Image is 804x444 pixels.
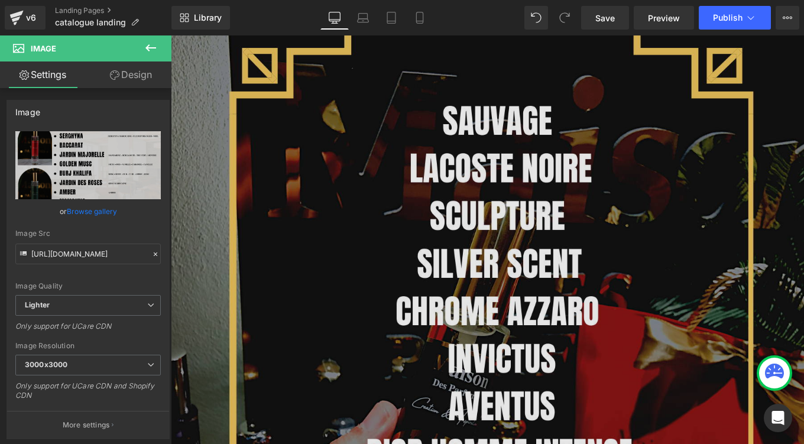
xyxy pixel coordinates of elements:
[648,12,680,24] span: Preview
[349,6,377,30] a: Laptop
[320,6,349,30] a: Desktop
[24,10,38,25] div: v6
[764,404,792,432] div: Open Intercom Messenger
[15,205,161,218] div: or
[31,44,56,53] span: Image
[67,201,117,222] a: Browse gallery
[699,6,771,30] button: Publish
[5,6,46,30] a: v6
[63,420,110,430] p: More settings
[15,322,161,339] div: Only support for UCare CDN
[634,6,694,30] a: Preview
[377,6,406,30] a: Tablet
[15,282,161,290] div: Image Quality
[15,229,161,238] div: Image Src
[7,411,169,439] button: More settings
[524,6,548,30] button: Undo
[713,13,743,22] span: Publish
[171,6,230,30] a: New Library
[25,360,67,369] b: 3000x3000
[776,6,799,30] button: More
[15,342,161,350] div: Image Resolution
[553,6,576,30] button: Redo
[15,101,40,117] div: Image
[15,381,161,408] div: Only support for UCare CDN and Shopify CDN
[55,6,171,15] a: Landing Pages
[595,12,615,24] span: Save
[406,6,434,30] a: Mobile
[15,244,161,264] input: Link
[88,61,174,88] a: Design
[25,300,50,309] b: Lighter
[55,18,126,27] span: catalogue landing
[194,12,222,23] span: Library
